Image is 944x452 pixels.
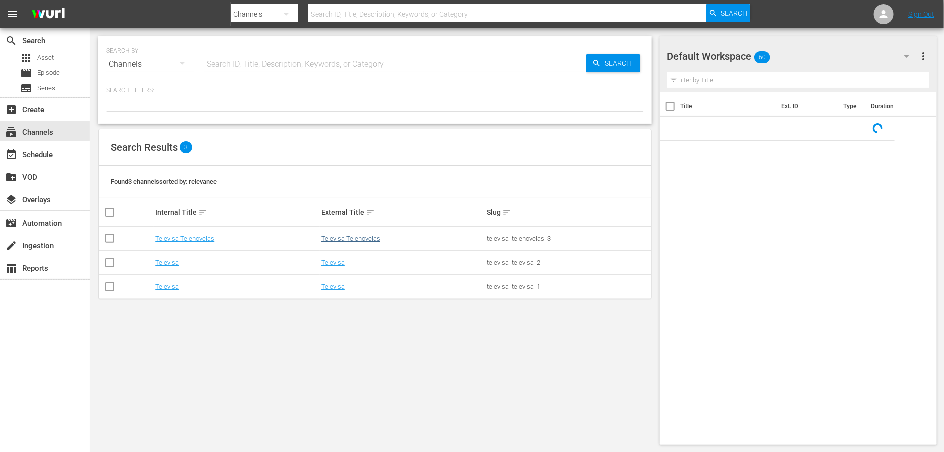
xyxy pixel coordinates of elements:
[366,208,375,217] span: sort
[37,68,60,78] span: Episode
[837,92,865,120] th: Type
[487,283,650,290] div: televisa_televisa_1
[5,240,17,252] span: Ingestion
[681,92,776,120] th: Title
[5,262,17,274] span: Reports
[198,208,207,217] span: sort
[775,92,837,120] th: Ext. ID
[180,141,192,153] span: 3
[111,141,178,153] span: Search Results
[917,50,929,62] span: more_vert
[917,44,929,68] button: more_vert
[586,54,640,72] button: Search
[111,178,217,185] span: Found 3 channels sorted by: relevance
[106,50,194,78] div: Channels
[706,4,750,22] button: Search
[321,206,484,218] div: External Title
[502,208,511,217] span: sort
[20,82,32,94] span: Series
[24,3,72,26] img: ans4CAIJ8jUAAAAAAAAAAAAAAAAAAAAAAAAgQb4GAAAAAAAAAAAAAAAAAAAAAAAAJMjXAAAAAAAAAAAAAAAAAAAAAAAAgAT5G...
[5,35,17,47] span: Search
[5,126,17,138] span: Channels
[5,217,17,229] span: Automation
[487,259,650,266] div: televisa_televisa_2
[5,104,17,116] span: Create
[321,235,380,242] a: Televisa Telenovelas
[155,259,179,266] a: Televisa
[155,206,318,218] div: Internal Title
[155,283,179,290] a: Televisa
[155,235,214,242] a: Televisa Telenovelas
[487,235,650,242] div: televisa_telenovelas_3
[865,92,925,120] th: Duration
[20,67,32,79] span: Episode
[5,194,17,206] span: Overlays
[106,86,644,95] p: Search Filters:
[321,259,345,266] a: Televisa
[601,54,640,72] span: Search
[37,83,55,93] span: Series
[721,4,747,22] span: Search
[20,52,32,64] span: Asset
[6,8,18,20] span: menu
[37,53,54,63] span: Asset
[754,47,770,68] span: 60
[908,10,934,18] a: Sign Out
[667,42,919,70] div: Default Workspace
[321,283,345,290] a: Televisa
[487,206,650,218] div: Slug
[5,171,17,183] span: VOD
[5,149,17,161] span: Schedule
